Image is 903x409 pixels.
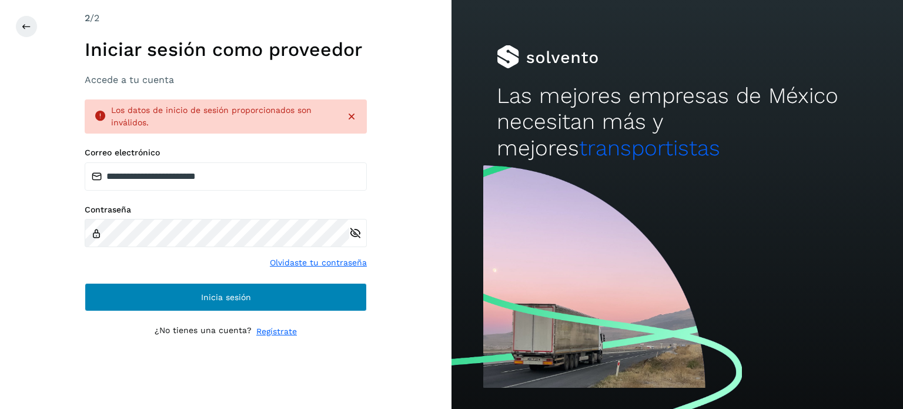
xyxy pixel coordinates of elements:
button: Inicia sesión [85,283,367,311]
h3: Accede a tu cuenta [85,74,367,85]
span: transportistas [579,135,720,161]
a: Olvidaste tu contraseña [270,257,367,269]
h1: Iniciar sesión como proveedor [85,38,367,61]
iframe: reCAPTCHA [136,352,315,398]
label: Correo electrónico [85,148,367,158]
div: Los datos de inicio de sesión proporcionados son inválidos. [111,104,336,129]
div: /2 [85,11,367,25]
p: ¿No tienes una cuenta? [155,325,252,338]
label: Contraseña [85,205,367,215]
span: Inicia sesión [201,293,251,301]
h2: Las mejores empresas de México necesitan más y mejores [497,83,858,161]
span: 2 [85,12,90,24]
a: Regístrate [256,325,297,338]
